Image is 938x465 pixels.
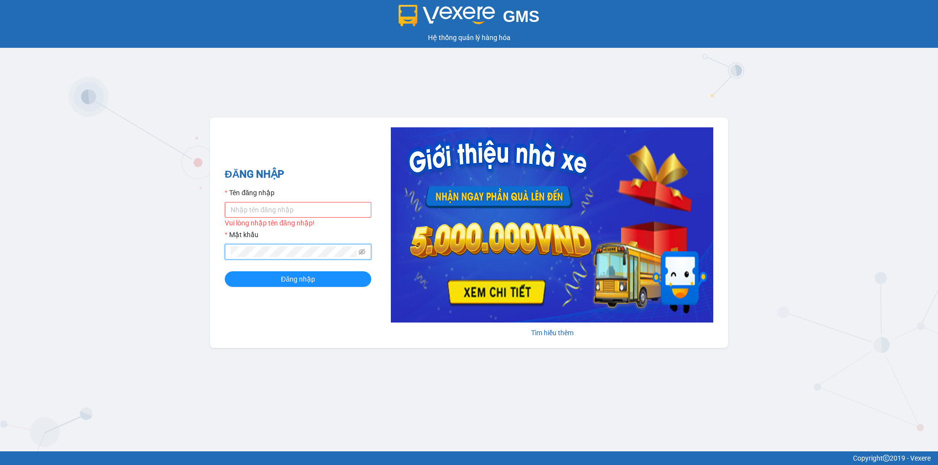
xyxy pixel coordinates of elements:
button: Đăng nhập [225,271,371,287]
div: Copyright 2019 - Vexere [7,453,931,464]
span: GMS [503,7,539,25]
div: Hệ thống quản lý hàng hóa [2,32,936,43]
img: logo 2 [399,5,495,26]
div: Vui lòng nhập tên đăng nhập! [225,218,371,228]
span: copyright [883,455,890,462]
input: Tên đăng nhập [225,202,371,218]
h2: ĐĂNG NHẬP [225,166,371,182]
span: Đăng nhập [281,274,315,284]
label: Tên đăng nhập [225,187,275,198]
label: Mật khẩu [225,229,258,240]
input: Mật khẩu [231,246,357,257]
img: banner-0 [391,127,713,323]
div: Tìm hiểu thêm [391,327,713,338]
a: GMS [399,15,540,22]
span: eye-invisible [359,248,365,255]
